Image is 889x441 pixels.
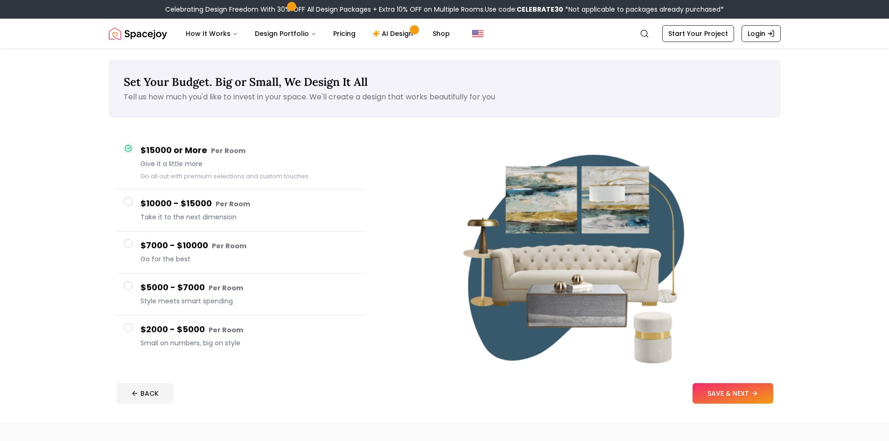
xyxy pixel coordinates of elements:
span: Take it to the next dimension [140,212,358,222]
a: AI Design [365,24,423,43]
small: Per Room [212,241,246,251]
span: Give it a little more [140,159,358,168]
h4: $10000 - $15000 [140,197,358,210]
h4: $5000 - $7000 [140,281,358,294]
a: Spacejoy [109,24,167,43]
button: BACK [116,383,174,404]
nav: Global [109,19,781,49]
h4: $15000 or More [140,144,358,157]
a: Login [742,25,781,42]
span: *Not applicable to packages already purchased* [563,5,724,14]
h4: $2000 - $5000 [140,323,358,336]
button: How It Works [178,24,245,43]
a: Shop [425,24,457,43]
button: Design Portfolio [247,24,324,43]
button: $10000 - $15000 Per RoomTake it to the next dimension [116,189,365,231]
a: Start Your Project [662,25,734,42]
button: $7000 - $10000 Per RoomGo for the best [116,231,365,273]
button: $2000 - $5000 Per RoomSmall on numbers, big on style [116,315,365,357]
small: Per Room [211,146,245,155]
small: Per Room [209,325,243,335]
button: $5000 - $7000 Per RoomStyle meets smart spending [116,273,365,315]
img: United States [472,28,483,39]
nav: Main [178,24,457,43]
p: Tell us how much you'd like to invest in your space. We'll create a design that works beautifully... [124,91,766,103]
button: $15000 or More Per RoomGive it a little moreGo all out with premium selections and custom touches [116,136,365,189]
span: Small on numbers, big on style [140,338,358,348]
button: SAVE & NEXT [693,383,773,404]
h4: $7000 - $10000 [140,239,358,252]
b: CELEBRATE30 [517,5,563,14]
small: Per Room [209,283,243,293]
img: Spacejoy Logo [109,24,167,43]
small: Per Room [216,199,250,209]
span: Style meets smart spending [140,296,358,306]
span: Use code: [485,5,563,14]
span: Go for the best [140,254,358,264]
div: Celebrating Design Freedom With 30% OFF All Design Packages + Extra 10% OFF on Multiple Rooms. [165,5,724,14]
span: Set Your Budget. Big or Small, We Design It All [124,75,368,89]
small: Go all out with premium selections and custom touches [140,172,308,180]
a: Pricing [326,24,363,43]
